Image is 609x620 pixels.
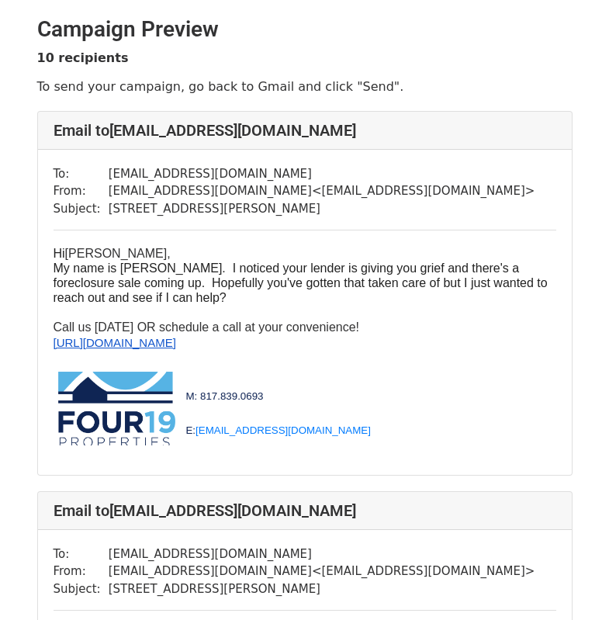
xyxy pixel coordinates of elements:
[109,182,535,200] td: [EMAIL_ADDRESS][DOMAIN_NAME] < [EMAIL_ADDRESS][DOMAIN_NAME] >
[54,563,109,580] td: From:
[37,16,573,43] h2: Campaign Preview
[185,424,370,436] span: E:
[54,247,171,260] font: [PERSON_NAME]
[54,247,65,260] span: Hi
[58,372,175,447] img: AD_4nXeJN78f3seazGx89u_WFgcuWzyVBpqUdaiffI-HjQczVlbMzYxeEvVyfRCejLRoEzxLmTAoKsSrkkg73Z6qBnwrzUUtw...
[37,50,129,65] strong: 10 recipients
[109,546,535,563] td: [EMAIL_ADDRESS][DOMAIN_NAME]
[54,320,360,334] font: Call us [DATE] OR schedule a call at your convenience!
[185,390,263,402] span: M: 817.839.0693
[109,200,535,218] td: [STREET_ADDRESS][PERSON_NAME]
[54,262,548,304] font: My name is [PERSON_NAME]. I noticed your lender is giving you grief and there's a foreclosure sal...
[54,546,109,563] td: To:
[54,121,556,140] h4: Email to [EMAIL_ADDRESS][DOMAIN_NAME]
[109,563,535,580] td: [EMAIL_ADDRESS][DOMAIN_NAME] < [EMAIL_ADDRESS][DOMAIN_NAME] >
[54,182,109,200] td: From:
[109,580,535,598] td: [STREET_ADDRESS][PERSON_NAME]
[54,165,109,183] td: To:
[54,336,176,349] a: [URL][DOMAIN_NAME]
[37,78,573,95] p: To send your campaign, go back to Gmail and click "Send".
[54,501,556,520] h4: Email to [EMAIL_ADDRESS][DOMAIN_NAME]
[54,580,109,598] td: Subject:
[54,200,109,218] td: Subject:
[109,165,535,183] td: [EMAIL_ADDRESS][DOMAIN_NAME]
[196,424,371,436] a: [EMAIL_ADDRESS][DOMAIN_NAME]
[167,247,170,260] span: ,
